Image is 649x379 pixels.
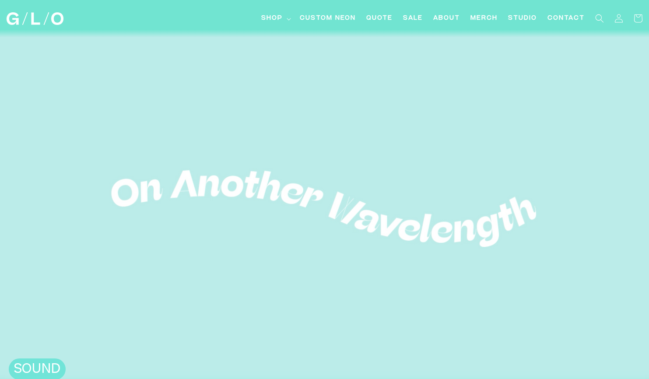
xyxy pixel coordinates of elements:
[7,12,63,25] img: GLO Studio
[361,9,398,28] a: Quote
[503,9,542,28] a: Studio
[470,14,498,23] span: Merch
[491,256,649,379] div: Widget de chat
[590,9,609,28] summary: Search
[542,9,590,28] a: Contact
[547,14,585,23] span: Contact
[398,9,428,28] a: SALE
[508,14,537,23] span: Studio
[428,9,465,28] a: About
[300,14,356,23] span: Custom Neon
[403,14,423,23] span: SALE
[261,14,283,23] span: Shop
[491,256,649,379] iframe: Chat Widget
[465,9,503,28] a: Merch
[366,14,393,23] span: Quote
[256,9,295,28] summary: Shop
[13,362,61,378] h2: SOUND
[433,14,460,23] span: About
[295,9,361,28] a: Custom Neon
[3,9,67,28] a: GLO Studio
